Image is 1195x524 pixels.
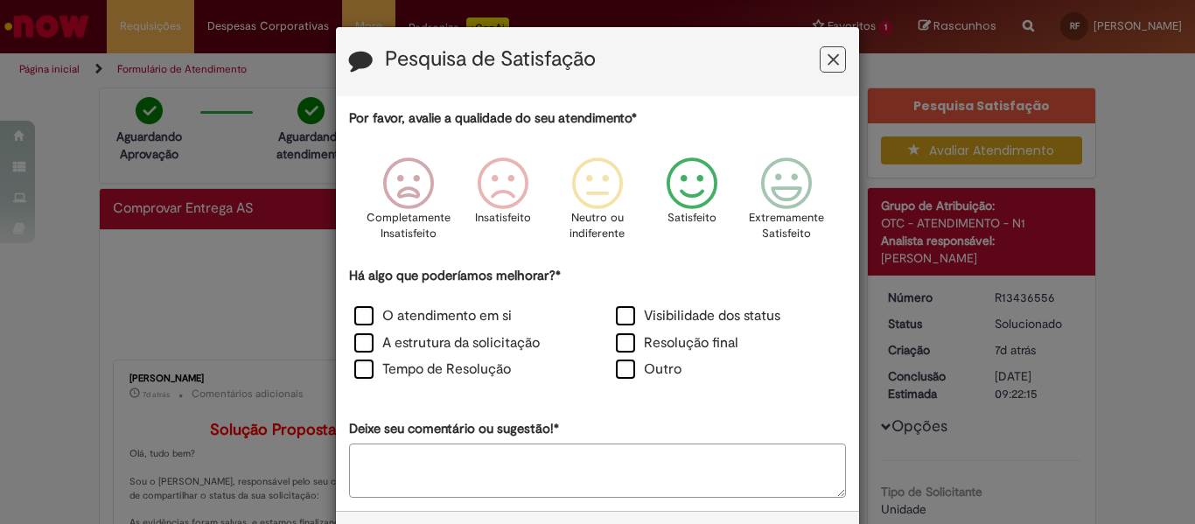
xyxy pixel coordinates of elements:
label: Pesquisa de Satisfação [385,48,596,71]
div: Insatisfeito [458,144,548,264]
div: Há algo que poderíamos melhorar?* [349,267,846,385]
div: Neutro ou indiferente [553,144,642,264]
label: Por favor, avalie a qualidade do seu atendimento* [349,109,637,128]
div: Completamente Insatisfeito [363,144,452,264]
p: Extremamente Satisfeito [749,210,824,242]
div: Extremamente Satisfeito [742,144,831,264]
label: Resolução final [616,333,738,353]
label: A estrutura da solicitação [354,333,540,353]
p: Insatisfeito [475,210,531,227]
label: Visibilidade dos status [616,306,780,326]
label: Tempo de Resolução [354,360,511,380]
label: O atendimento em si [354,306,512,326]
div: Satisfeito [647,144,737,264]
label: Outro [616,360,681,380]
p: Satisfeito [667,210,716,227]
p: Neutro ou indiferente [566,210,629,242]
p: Completamente Insatisfeito [367,210,451,242]
label: Deixe seu comentário ou sugestão!* [349,420,559,438]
